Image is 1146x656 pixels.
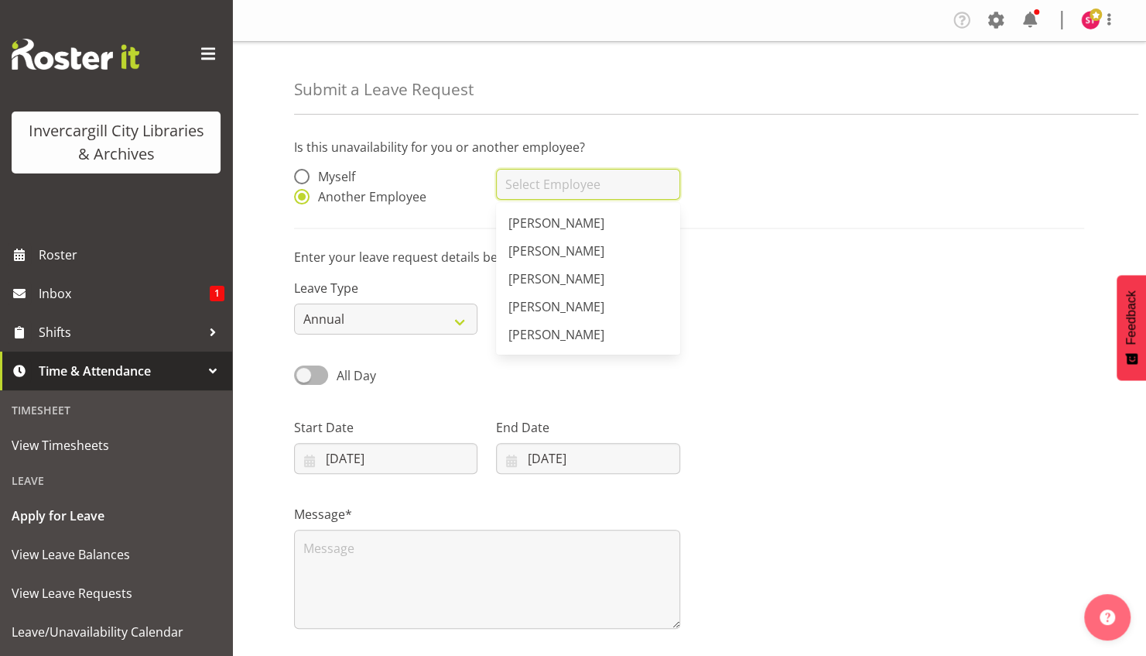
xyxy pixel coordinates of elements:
span: Another Employee [310,189,426,204]
a: Leave/Unavailability Calendar [4,613,228,651]
a: View Timesheets [4,426,228,465]
a: [PERSON_NAME] [496,293,679,321]
input: Click to select... [294,443,477,474]
span: [PERSON_NAME] [508,215,604,232]
a: Apply for Leave [4,496,228,535]
span: Leave/Unavailability Calendar [12,620,221,644]
span: Feedback [1124,290,1138,345]
a: View Leave Requests [4,574,228,613]
span: Roster [39,243,224,266]
span: 1 [210,286,224,301]
img: Rosterit website logo [12,39,139,70]
span: Time & Attendance [39,359,201,383]
span: View Leave Balances [12,543,221,566]
img: saniya-thompson11688.jpg [1081,11,1100,29]
input: Select Employee [496,169,679,200]
p: Enter your leave request details below to submit to your manager [294,248,1084,266]
label: Leave Type [294,279,477,297]
span: View Leave Requests [12,582,221,605]
div: Leave [4,465,228,496]
span: Apply for Leave [12,504,221,527]
a: [PERSON_NAME] [496,237,679,265]
a: [PERSON_NAME] [496,209,679,237]
span: Inbox [39,282,210,305]
span: [PERSON_NAME] [508,242,604,259]
img: help-xxl-2.png [1100,610,1115,625]
span: [PERSON_NAME] [508,298,604,315]
span: [PERSON_NAME] [508,270,604,287]
h4: Submit a Leave Request [294,81,474,98]
button: Feedback - Show survey [1117,275,1146,380]
p: Is this unavailability for you or another employee? [294,138,1084,156]
span: [PERSON_NAME] [508,326,604,343]
input: Click to select... [496,443,679,474]
span: Myself [310,169,355,184]
div: Invercargill City Libraries & Archives [27,119,205,166]
a: [PERSON_NAME] [496,265,679,293]
a: [PERSON_NAME] [496,321,679,349]
span: View Timesheets [12,434,221,457]
a: View Leave Balances [4,535,228,574]
span: All Day [337,367,376,384]
label: Start Date [294,418,477,437]
span: Shifts [39,321,201,344]
div: Timesheet [4,394,228,426]
label: Message* [294,505,680,524]
label: End Date [496,418,679,437]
